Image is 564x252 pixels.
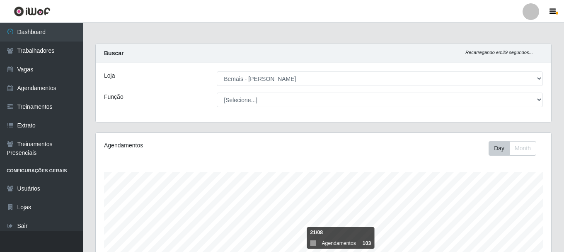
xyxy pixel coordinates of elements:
[104,71,115,80] label: Loja
[489,141,510,156] button: Day
[104,50,123,56] strong: Buscar
[489,141,536,156] div: First group
[104,93,123,101] label: Função
[509,141,536,156] button: Month
[104,141,280,150] div: Agendamentos
[14,6,51,17] img: CoreUI Logo
[465,50,533,55] i: Recarregando em 29 segundos...
[489,141,543,156] div: Toolbar with button groups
